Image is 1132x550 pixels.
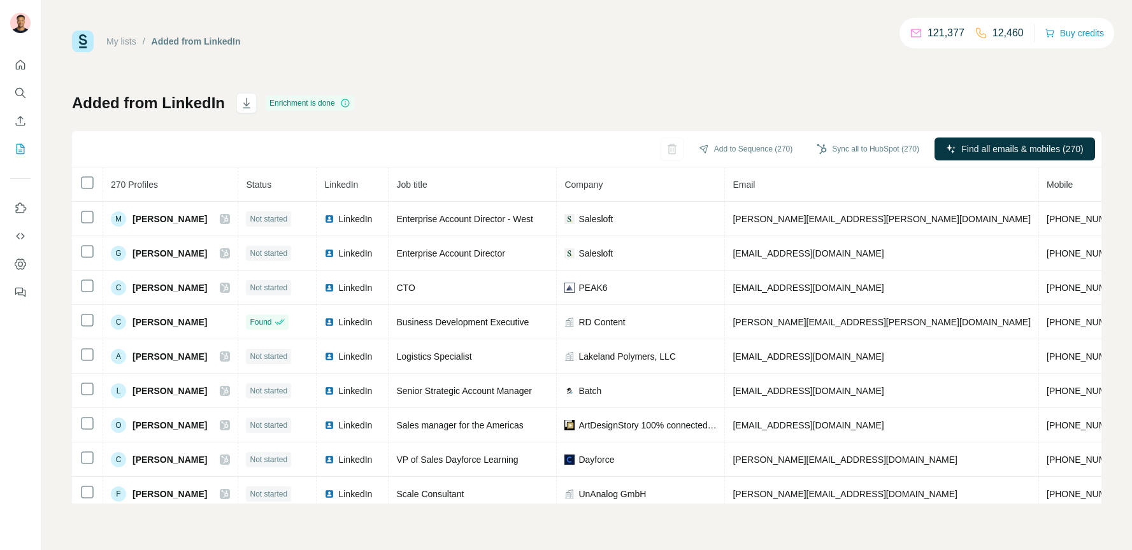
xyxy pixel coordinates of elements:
[564,420,575,430] img: company-logo
[246,180,271,190] span: Status
[10,281,31,304] button: Feedback
[10,53,31,76] button: Quick start
[133,488,207,500] span: [PERSON_NAME]
[111,418,126,433] div: O
[338,350,372,363] span: LinkedIn
[578,419,717,432] span: ArtDesignStory 100% connected & FANarZONE (« The Netflix of AR & AI experience »)
[733,351,884,362] span: [EMAIL_ADDRESS][DOMAIN_NAME]
[396,420,523,430] span: Sales manager for the Americas
[396,489,464,499] span: Scale Consultant
[1047,317,1127,327] span: [PHONE_NUMBER]
[578,213,613,225] span: Salesloft
[324,283,334,293] img: LinkedIn logo
[111,280,126,295] div: C
[10,13,31,33] img: Avatar
[733,214,1031,224] span: [PERSON_NAME][EMAIL_ADDRESS][PERSON_NAME][DOMAIN_NAME]
[10,109,31,132] button: Enrich CSV
[250,385,287,397] span: Not started
[133,316,207,328] span: [PERSON_NAME]
[1047,351,1127,362] span: [PHONE_NUMBER]
[396,283,415,293] span: CTO
[324,180,358,190] span: LinkedIn
[250,316,271,328] span: Found
[10,253,31,276] button: Dashboard
[143,35,145,48] li: /
[10,197,31,220] button: Use Surfe on LinkedIn
[324,317,334,327] img: LinkedIn logo
[733,386,884,396] span: [EMAIL_ADDRESS][DOMAIN_NAME]
[808,139,928,159] button: Sync all to HubSpot (270)
[396,180,427,190] span: Job title
[324,386,334,396] img: LinkedIn logo
[578,316,625,328] span: RD Content
[133,213,207,225] span: [PERSON_NAME]
[338,488,372,500] span: LinkedIn
[733,248,884,258] span: [EMAIL_ADDRESS][DOMAIN_NAME]
[111,486,126,502] div: F
[250,248,287,259] span: Not started
[1047,420,1127,430] span: [PHONE_NUMBER]
[111,349,126,364] div: A
[338,316,372,328] span: LinkedIn
[111,314,126,330] div: C
[10,225,31,248] button: Use Surfe API
[250,454,287,465] span: Not started
[1045,24,1104,42] button: Buy credits
[396,248,505,258] span: Enterprise Account Director
[324,455,334,465] img: LinkedIn logo
[324,420,334,430] img: LinkedIn logo
[152,35,241,48] div: Added from LinkedIn
[10,137,31,160] button: My lists
[733,420,884,430] span: [EMAIL_ADDRESS][DOMAIN_NAME]
[338,419,372,432] span: LinkedIn
[338,213,372,225] span: LinkedIn
[133,453,207,466] span: [PERSON_NAME]
[1047,283,1127,293] span: [PHONE_NUMBER]
[111,211,126,227] div: M
[564,283,575,293] img: company-logo
[564,455,575,465] img: company-logo
[10,81,31,104] button: Search
[733,455,957,465] span: [PERSON_NAME][EMAIL_ADDRESS][DOMAIN_NAME]
[250,213,287,225] span: Not started
[250,488,287,500] span: Not started
[935,137,1095,160] button: Find all emails & mobiles (270)
[111,246,126,261] div: G
[396,386,531,396] span: Senior Strategic Account Manager
[324,248,334,258] img: LinkedIn logo
[338,384,372,397] span: LinkedIn
[338,281,372,294] span: LinkedIn
[133,281,207,294] span: [PERSON_NAME]
[396,317,529,327] span: Business Development Executive
[133,350,207,363] span: [PERSON_NAME]
[1047,180,1073,190] span: Mobile
[324,351,334,362] img: LinkedIn logo
[111,180,158,190] span: 270 Profiles
[1047,214,1127,224] span: [PHONE_NUMBER]
[396,351,471,362] span: Logistics Specialist
[72,93,225,113] h1: Added from LinkedIn
[1047,386,1127,396] span: [PHONE_NUMBER]
[733,489,957,499] span: [PERSON_NAME][EMAIL_ADDRESS][DOMAIN_NAME]
[111,452,126,467] div: C
[690,139,801,159] button: Add to Sequence (270)
[250,420,287,431] span: Not started
[733,283,884,293] span: [EMAIL_ADDRESS][DOMAIN_NAME]
[106,36,136,46] a: My lists
[928,25,964,41] p: 121,377
[133,384,207,397] span: [PERSON_NAME]
[578,247,613,260] span: Salesloft
[1047,248,1127,258] span: [PHONE_NUMBER]
[1047,489,1127,499] span: [PHONE_NUMBER]
[338,453,372,466] span: LinkedIn
[396,455,518,465] span: VP of Sales Dayforce Learning
[250,282,287,293] span: Not started
[111,383,126,398] div: L
[578,488,646,500] span: UnAnalog GmbH
[564,214,575,224] img: company-logo
[133,419,207,432] span: [PERSON_NAME]
[396,214,533,224] span: Enterprise Account Director - West
[564,248,575,258] img: company-logo
[578,350,676,363] span: Lakeland Polymers, LLC
[266,95,354,111] div: Enrichment is done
